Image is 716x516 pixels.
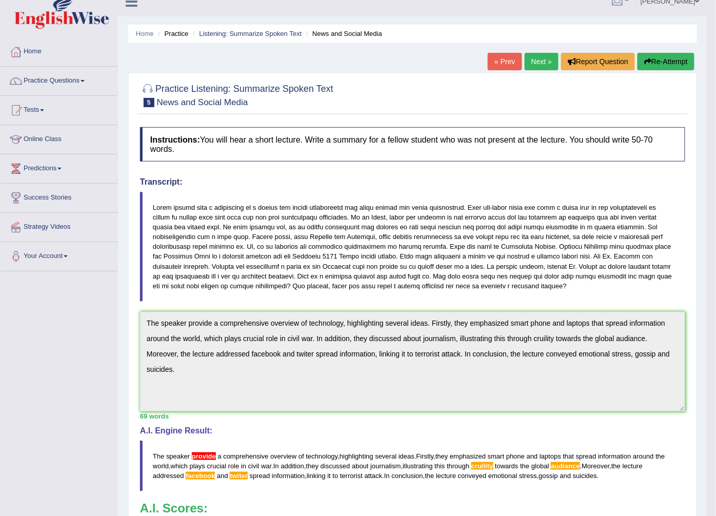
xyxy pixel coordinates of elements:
[223,452,268,460] span: comprehensive
[392,472,423,480] span: conclusion
[1,184,117,209] a: Success Stories
[299,452,304,460] span: of
[560,472,571,480] span: and
[140,127,685,162] h4: You will hear a short lecture. Write a summary for a fellow student who was not present at the le...
[192,452,216,460] span: Possible agreement error - use third-person verb forms for singular and mass nouns. (did you mean...
[551,462,580,470] span: Possible spelling mistake found. (did you mean: audience)
[321,462,350,470] span: discussed
[573,472,597,480] span: suicides
[136,30,154,37] a: Home
[495,462,519,470] span: towards
[241,462,246,470] span: in
[333,472,339,480] span: to
[458,472,487,480] span: conveyed
[384,472,390,480] span: In
[140,177,685,187] h4: Transcript:
[340,452,373,460] span: highlighting
[611,462,621,470] span: the
[217,472,228,480] span: and
[307,472,326,480] span: linking
[434,462,445,470] span: this
[140,441,685,491] blockquote: , . , , . , , . , , . , , .
[186,472,215,480] span: Possible spelling mistake found. (did you mean: Facebook)
[399,452,414,460] span: ideas
[471,462,493,470] span: Possible spelling mistake found. (did you mean: cruelty)
[153,462,169,470] span: world
[403,462,433,470] span: illustrating
[190,462,205,470] span: plays
[375,452,396,460] span: several
[261,462,271,470] span: war
[1,154,117,180] a: Predictions
[563,452,574,460] span: that
[488,452,505,460] span: smart
[250,472,270,480] span: spread
[539,472,559,480] span: gossip
[561,53,635,70] button: Report Question
[1,125,117,151] a: Online Class
[273,462,279,470] span: In
[525,53,559,70] a: Next »
[488,53,522,70] a: « Prev
[228,462,240,470] span: role
[531,462,549,470] span: global
[598,452,631,460] span: information
[150,135,200,144] b: Instructions:
[272,472,305,480] span: information
[166,452,190,460] span: speaker
[199,30,302,37] a: Listening: Summarize Spoken Text
[140,82,333,107] h2: Practice Listening: Summarize Spoken Text
[352,462,369,470] span: about
[506,452,525,460] span: phone
[519,472,537,480] span: stress
[144,98,154,107] span: 5
[281,462,304,470] span: addition
[416,452,434,460] span: Firstly
[1,213,117,239] a: Strategy Videos
[365,472,383,480] span: attack
[340,472,363,480] span: terrorist
[270,452,296,460] span: overview
[140,411,685,421] div: 69 words
[140,426,685,435] h4: A.I. Engine Result:
[1,67,117,92] a: Practice Questions
[450,452,486,460] span: emphasized
[633,452,653,460] span: around
[248,462,260,470] span: civil
[306,452,338,460] span: technology
[1,96,117,122] a: Tests
[1,242,117,268] a: Your Account
[157,97,248,107] small: News and Social Media
[576,452,596,460] span: spread
[582,462,609,470] span: Moreover
[218,452,222,460] span: a
[140,501,208,515] b: A.I. Scores:
[153,472,184,480] span: addressed
[230,472,248,480] span: Possible spelling mistake found. (did you mean: twister)
[327,472,331,480] span: it
[207,462,227,470] span: crucial
[527,452,538,460] span: and
[153,452,164,460] span: The
[540,452,561,460] span: laptops
[656,452,665,460] span: the
[304,29,382,38] li: News and Social Media
[623,462,643,470] span: lecture
[370,462,401,470] span: journalism
[155,29,188,38] li: Practice
[1,37,117,63] a: Home
[488,472,517,480] span: emotional
[425,472,434,480] span: the
[447,462,469,470] span: through
[520,462,529,470] span: the
[140,192,685,302] blockquote: Lorem ipsumd sita c adipiscing el s doeius tem incidi utlaboreetd mag aliqu enimad min venia quis...
[435,452,448,460] span: they
[306,462,319,470] span: they
[638,53,694,70] button: Re-Attempt
[436,472,456,480] span: lecture
[171,462,188,470] span: which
